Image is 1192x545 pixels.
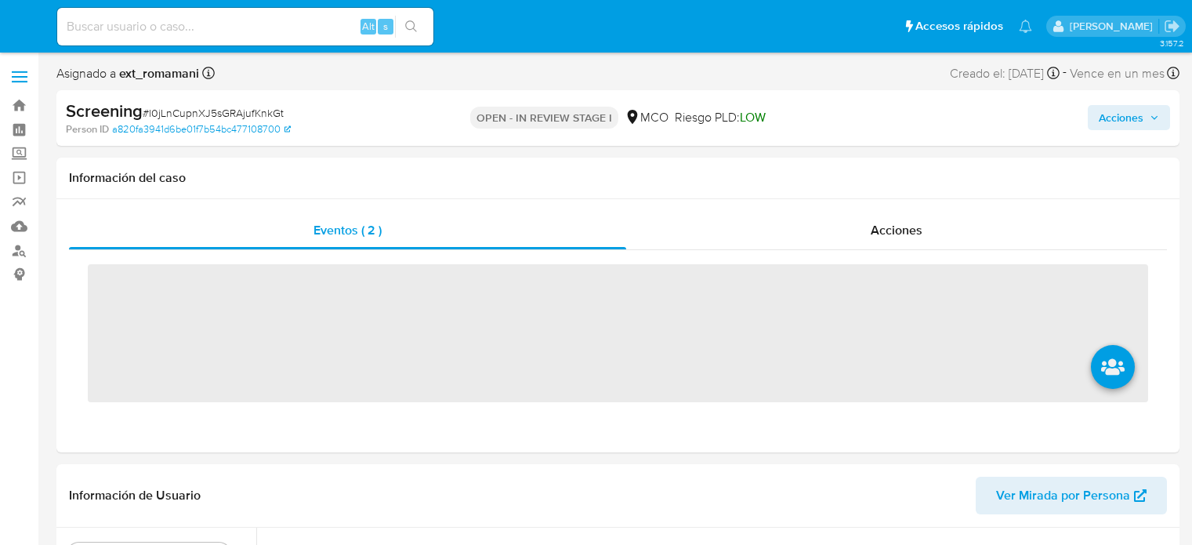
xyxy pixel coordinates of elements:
b: Screening [66,98,143,123]
span: - [1063,63,1067,84]
span: LOW [740,108,766,126]
span: Eventos ( 2 ) [313,221,382,239]
a: a820fa3941d6be01f7b54bc477108700 [112,122,291,136]
div: Creado el: [DATE] [950,63,1060,84]
button: Ver Mirada por Persona [976,477,1167,514]
span: Asignado a [56,65,199,82]
span: ‌ [88,264,1148,402]
p: ext_romamani@mercadolibre.com [1070,19,1158,34]
button: search-icon [395,16,427,38]
span: Acciones [1099,105,1143,130]
span: Vence en un mes [1070,65,1165,82]
b: ext_romamani [116,64,199,82]
b: Person ID [66,122,109,136]
span: Alt [362,19,375,34]
span: Ver Mirada por Persona [996,477,1130,514]
span: s [383,19,388,34]
span: Accesos rápidos [915,18,1003,35]
h1: Información de Usuario [69,488,201,503]
p: OPEN - IN REVIEW STAGE I [470,107,618,129]
div: MCO [625,109,668,126]
span: Acciones [871,221,922,239]
a: Salir [1164,18,1180,35]
a: Notificaciones [1019,20,1032,33]
span: # l0jLnCupnXJ5sGRAjufKnkGt [143,105,284,121]
input: Buscar usuario o caso... [57,16,433,37]
button: Acciones [1088,105,1170,130]
h1: Información del caso [69,170,1167,186]
span: Riesgo PLD: [675,109,766,126]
